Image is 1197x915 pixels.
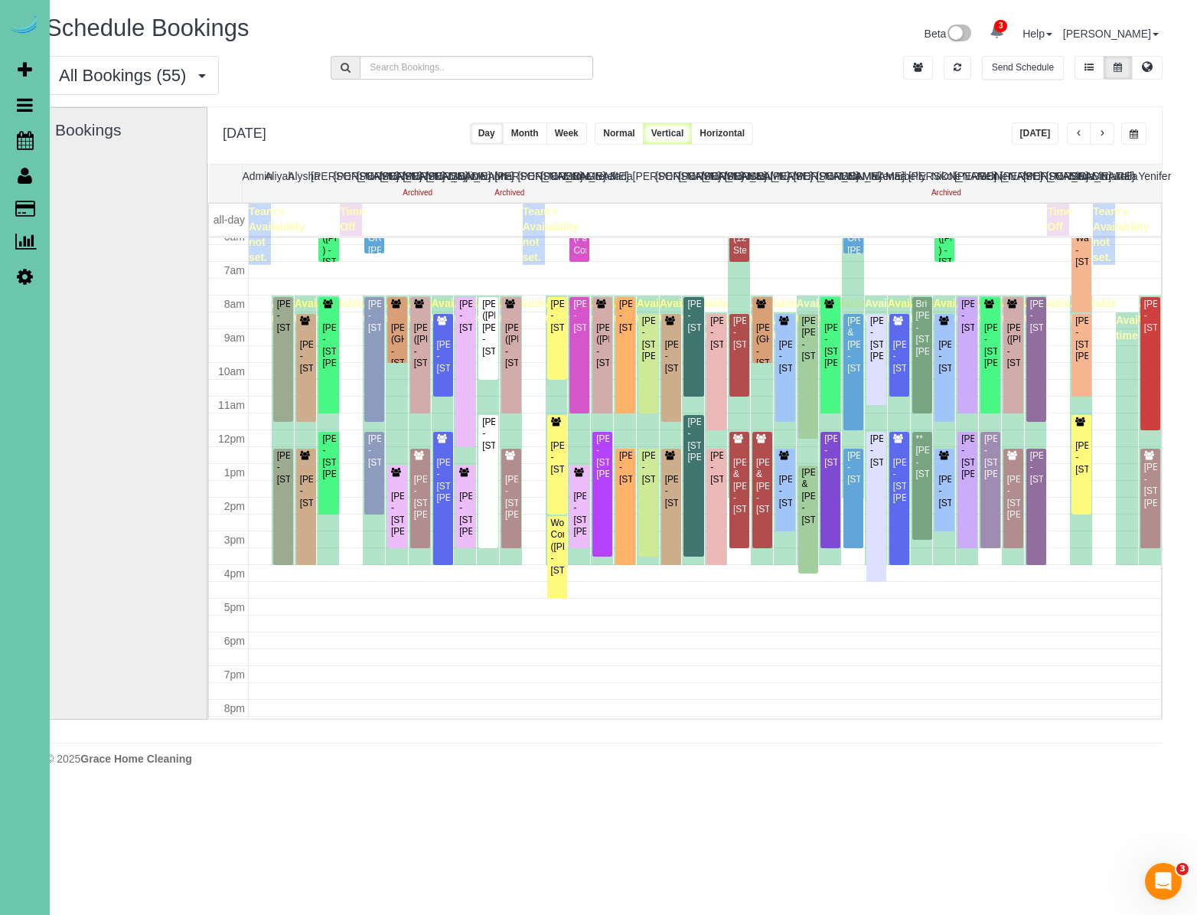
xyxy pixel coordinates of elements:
th: [PERSON_NAME] [656,165,679,202]
span: 11am [218,399,245,411]
th: Yenifer [1138,165,1161,202]
span: Available time [591,297,638,325]
div: [PERSON_NAME] - [STREET_ADDRESS] [664,339,678,374]
div: [PERSON_NAME] - [STREET_ADDRESS] [436,339,450,374]
span: 2pm [224,500,245,512]
div: [PERSON_NAME] - [STREET_ADDRESS] [664,474,678,509]
div: [PERSON_NAME] - [STREET_ADDRESS] [824,433,837,469]
div: [PERSON_NAME] - [STREET_ADDRESS] [550,299,564,334]
span: Available time [705,314,752,341]
button: Day [470,123,504,145]
a: Help [1023,28,1052,40]
span: 3 [1176,863,1189,875]
span: Available time [865,297,912,325]
div: [PERSON_NAME] - [STREET_ADDRESS] [299,339,313,374]
button: Horizontal [691,123,753,145]
th: [PERSON_NAME] [1000,165,1023,202]
span: Available time [295,297,341,325]
div: [PERSON_NAME] - [STREET_ADDRESS] [778,339,792,374]
th: [PERSON_NAME] [633,165,656,202]
span: Available time [272,297,318,325]
div: [PERSON_NAME] - [STREET_ADDRESS] [709,450,723,485]
span: 5pm [224,601,245,613]
th: [PERSON_NAME] [1046,165,1069,202]
th: Talia [1115,165,1138,202]
div: Bri [PERSON_NAME] - [STREET_ADDRESS][PERSON_NAME] [915,299,929,358]
span: 1pm [224,466,245,479]
div: [PERSON_NAME] - [STREET_ADDRESS] [367,433,381,469]
div: [PERSON_NAME] - [STREET_ADDRESS][PERSON_NAME] [1075,315,1088,363]
th: Kasi [748,165,771,202]
button: [DATE] [1012,123,1059,145]
th: Admin [242,165,265,202]
th: [PERSON_NAME] [357,165,380,202]
div: [PERSON_NAME] - [STREET_ADDRESS][PERSON_NAME] [595,433,609,481]
div: [PERSON_NAME] - [STREET_ADDRESS][PERSON_NAME] [961,433,974,481]
div: [PERSON_NAME] ([PERSON_NAME]) [PERSON_NAME] - [STREET_ADDRESS] [481,299,495,358]
span: Available time [477,297,523,325]
span: Schedule Bookings [46,15,249,41]
div: [PERSON_NAME] - [STREET_ADDRESS][PERSON_NAME] [1143,462,1158,509]
span: Available time [1025,297,1071,325]
th: Reinier [977,165,1000,202]
div: [PERSON_NAME] - [STREET_ADDRESS][PERSON_NAME] [641,315,655,363]
span: 12pm [218,433,245,445]
span: Available time [363,297,409,325]
span: 4pm [224,567,245,580]
div: [PERSON_NAME] - [STREET_ADDRESS][PERSON_NAME] [321,322,335,370]
div: [PERSON_NAME] - [STREET_ADDRESS] [618,450,632,485]
div: [PERSON_NAME] - [STREET_ADDRESS] [778,474,792,509]
div: [PERSON_NAME] - [STREET_ADDRESS] [481,417,495,452]
span: Available time [500,297,546,325]
th: [PERSON_NAME] [540,165,563,202]
div: **[PERSON_NAME] - [STREET_ADDRESS] [915,433,929,481]
div: [PERSON_NAME] - [STREET_ADDRESS] [618,299,632,334]
div: [PERSON_NAME] - [STREET_ADDRESS][PERSON_NAME] [687,417,700,464]
span: Available time [956,297,1003,325]
div: Wolf Construction ([PERSON_NAME]) - [STREET_ADDRESS] [550,518,564,577]
div: [PERSON_NAME] ([PERSON_NAME]) - [STREET_ADDRESS] [595,322,609,370]
th: [PERSON_NAME] [702,165,725,202]
input: Search Bookings.. [360,56,592,80]
button: Vertical [643,123,693,145]
th: Alysha [288,165,311,202]
div: [PERSON_NAME] - [STREET_ADDRESS] [961,299,974,334]
h2: [DATE] [223,123,266,142]
div: [PERSON_NAME] & [PERSON_NAME] - [STREET_ADDRESS] [732,457,746,516]
span: Available time [888,297,934,325]
span: 3 [994,20,1007,32]
button: Month [503,123,547,145]
th: Lola [840,165,863,202]
span: Available time [546,297,592,325]
div: [PERSON_NAME] - [STREET_ADDRESS][PERSON_NAME] [1006,474,1020,521]
div: [PERSON_NAME] - [STREET_ADDRESS][PERSON_NAME] [869,315,883,363]
div: [PERSON_NAME] - [STREET_ADDRESS][PERSON_NAME] [458,491,472,538]
div: [PERSON_NAME] - [STREET_ADDRESS] [1075,440,1088,475]
span: Available time [637,297,683,325]
div: [PERSON_NAME] - [STREET_ADDRESS] [641,450,655,485]
span: Available time [751,297,797,325]
div: Archived [494,188,517,198]
button: Week [546,123,587,145]
a: Beta [925,28,972,40]
iframe: Intercom live chat [1145,863,1182,900]
div: [PERSON_NAME] - [STREET_ADDRESS] [276,299,290,334]
th: Makenna [863,165,886,202]
div: [PERSON_NAME] - [STREET_ADDRESS] [938,339,951,374]
th: Jada [610,165,633,202]
th: Nikole [931,165,954,202]
div: [PERSON_NAME] - [STREET_ADDRESS][PERSON_NAME] [413,474,427,521]
th: [PERSON_NAME] [517,165,540,202]
span: Available time [432,297,478,325]
span: Available time [1002,297,1049,325]
h3: Bookings [55,121,199,139]
div: [PERSON_NAME] (GHC) - [STREET_ADDRESS] [755,322,769,370]
div: [PERSON_NAME] ([PERSON_NAME]) - [STREET_ADDRESS] [504,322,518,370]
div: [PERSON_NAME] - [STREET_ADDRESS] [299,474,313,509]
th: Demona [471,165,494,202]
a: 3 [982,15,1012,49]
span: Available time [979,297,1026,325]
span: Available time [1139,297,1186,325]
div: [PERSON_NAME] & [PERSON_NAME] - [STREET_ADDRESS] [801,467,815,526]
img: Automaid Logo [9,15,40,37]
